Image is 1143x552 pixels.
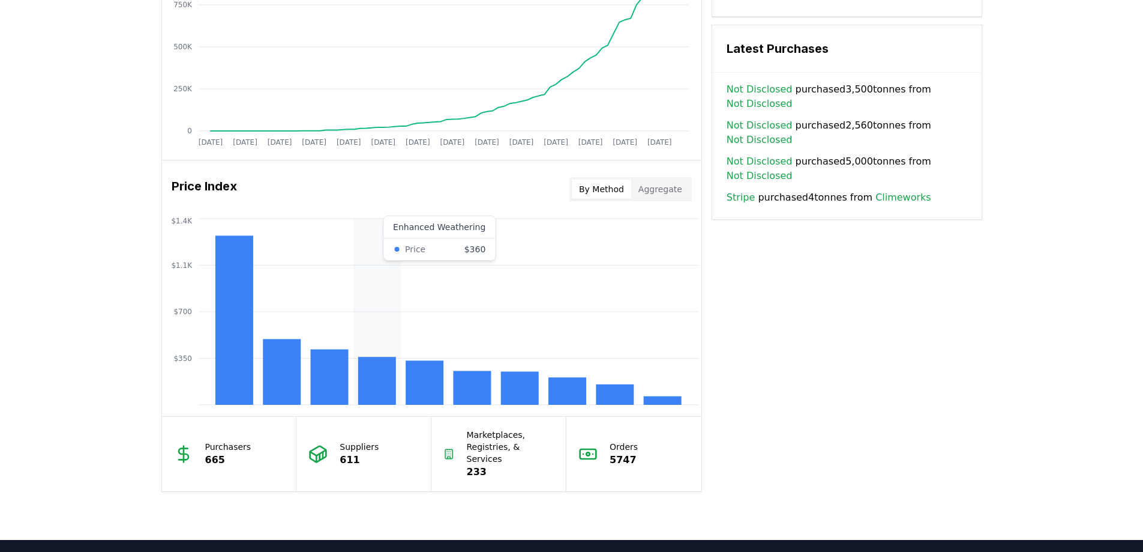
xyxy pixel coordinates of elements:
[613,138,637,147] tspan: [DATE]
[173,85,193,93] tspan: 250K
[509,138,533,147] tspan: [DATE]
[233,138,257,147] tspan: [DATE]
[572,180,631,199] button: By Method
[727,82,967,111] span: purchased 3,500 tonnes from
[875,190,931,205] a: Climeworks
[467,465,554,479] p: 233
[610,441,638,453] p: Orders
[727,169,793,183] a: Not Disclosed
[171,217,193,225] tspan: $1.4K
[205,441,251,453] p: Purchasers
[187,127,192,135] tspan: 0
[727,190,755,205] a: Stripe
[727,190,931,205] span: purchased 4 tonnes from
[173,354,192,363] tspan: $350
[727,154,967,183] span: purchased 5,000 tonnes from
[173,43,193,51] tspan: 500K
[727,97,793,111] a: Not Disclosed
[727,154,793,169] a: Not Disclosed
[406,138,430,147] tspan: [DATE]
[198,138,223,147] tspan: [DATE]
[727,133,793,147] a: Not Disclosed
[475,138,499,147] tspan: [DATE]
[727,118,967,147] span: purchased 2,560 tonnes from
[171,261,193,270] tspan: $1.1K
[173,308,192,316] tspan: $700
[467,429,554,465] p: Marketplaces, Registries, & Services
[172,177,237,201] h3: Price Index
[267,138,292,147] tspan: [DATE]
[302,138,326,147] tspan: [DATE]
[173,1,193,9] tspan: 750K
[727,40,967,58] h3: Latest Purchases
[727,118,793,133] a: Not Disclosed
[578,138,602,147] tspan: [DATE]
[440,138,464,147] tspan: [DATE]
[610,453,638,467] p: 5747
[340,453,379,467] p: 611
[371,138,395,147] tspan: [DATE]
[205,453,251,467] p: 665
[647,138,671,147] tspan: [DATE]
[544,138,568,147] tspan: [DATE]
[631,180,689,199] button: Aggregate
[336,138,361,147] tspan: [DATE]
[727,82,793,97] a: Not Disclosed
[340,441,379,453] p: Suppliers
